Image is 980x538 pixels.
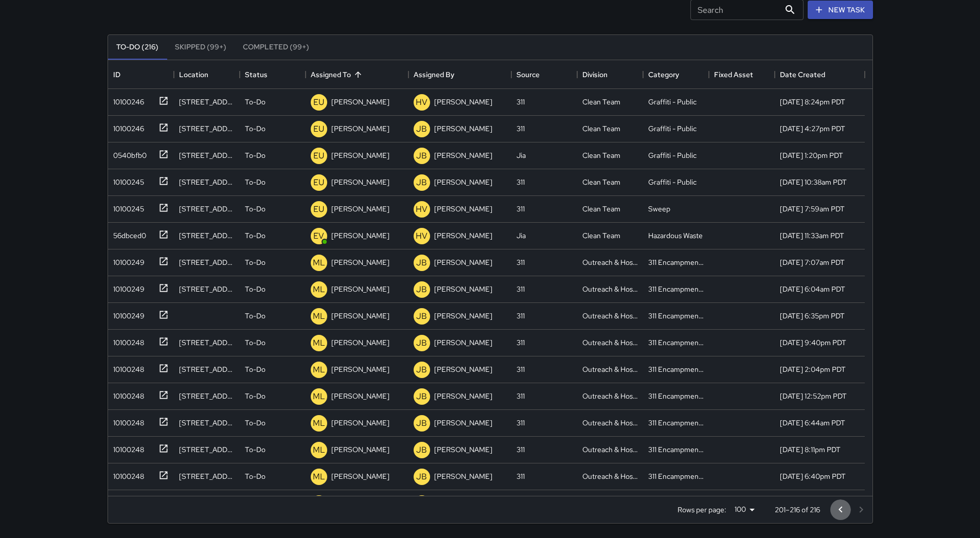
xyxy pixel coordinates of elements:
[648,471,704,481] div: 311 Encampments
[331,418,389,428] p: [PERSON_NAME]
[311,60,351,89] div: Assigned To
[109,333,144,348] div: 10100248
[582,60,608,89] div: Division
[331,97,389,107] p: [PERSON_NAME]
[582,123,620,134] div: Clean Team
[313,257,325,269] p: ML
[582,364,638,374] div: Outreach & Hospitality
[434,444,492,455] p: [PERSON_NAME]
[416,96,427,109] p: HV
[516,123,525,134] div: 311
[775,60,865,89] div: Date Created
[179,418,235,428] div: 160 6th Street
[331,391,389,401] p: [PERSON_NAME]
[516,204,525,214] div: 311
[313,471,325,483] p: ML
[179,391,235,401] div: 1000 Howard Street
[582,418,638,428] div: Outreach & Hospitality
[179,337,235,348] div: 1038 Mission Street
[780,230,844,241] div: 8/21/2025, 11:33am PDT
[709,60,775,89] div: Fixed Asset
[648,60,679,89] div: Category
[714,60,753,89] div: Fixed Asset
[167,35,235,60] button: Skipped (99+)
[245,364,265,374] p: To-Do
[109,93,144,107] div: 10100246
[109,280,145,294] div: 10100249
[511,60,577,89] div: Source
[582,284,638,294] div: Outreach & Hospitality
[179,257,235,267] div: 570 Jessie Street
[648,123,697,134] div: Graffiti - Public
[245,257,265,267] p: To-Do
[109,494,144,508] div: 10100248
[648,204,670,214] div: Sweep
[313,230,324,242] p: EV
[313,176,324,189] p: EU
[648,391,704,401] div: 311 Encampments
[313,123,324,135] p: EU
[648,177,697,187] div: Graffiti - Public
[331,311,389,321] p: [PERSON_NAME]
[516,337,525,348] div: 311
[245,337,265,348] p: To-Do
[808,1,873,20] button: New Task
[331,337,389,348] p: [PERSON_NAME]
[516,60,540,89] div: Source
[109,253,145,267] div: 10100249
[109,146,147,160] div: 0540bfb0
[414,60,454,89] div: Assigned By
[351,67,365,82] button: Sort
[434,177,492,187] p: [PERSON_NAME]
[179,230,235,241] div: 932 Mission Street
[313,310,325,322] p: ML
[648,230,703,241] div: Hazardous Waste
[416,230,427,242] p: HV
[780,418,845,428] div: 8/23/2025, 6:44am PDT
[179,471,235,481] div: 1095 Market Street
[516,150,526,160] div: Jia
[313,150,324,162] p: EU
[434,204,492,214] p: [PERSON_NAME]
[245,60,268,89] div: Status
[240,60,306,89] div: Status
[245,150,265,160] p: To-Do
[109,467,144,481] div: 10100248
[780,150,843,160] div: 8/19/2025, 1:20pm PDT
[416,150,427,162] p: JB
[516,471,525,481] div: 311
[313,444,325,456] p: ML
[108,35,167,60] button: To-Do (216)
[582,97,620,107] div: Clean Team
[235,35,317,60] button: Completed (99+)
[648,257,704,267] div: 311 Encampments
[245,204,265,214] p: To-Do
[780,311,845,321] div: 8/24/2025, 6:35pm PDT
[416,203,427,216] p: HV
[648,97,697,107] div: Graffiti - Public
[516,418,525,428] div: 311
[313,364,325,376] p: ML
[113,60,120,89] div: ID
[730,502,758,517] div: 100
[109,200,144,214] div: 10100245
[331,204,389,214] p: [PERSON_NAME]
[780,60,825,89] div: Date Created
[830,499,851,520] button: Go to previous page
[109,360,144,374] div: 10100248
[331,284,389,294] p: [PERSON_NAME]
[331,364,389,374] p: [PERSON_NAME]
[648,284,704,294] div: 311 Encampments
[577,60,643,89] div: Division
[582,471,638,481] div: Outreach & Hospitality
[516,97,525,107] div: 311
[416,283,427,296] p: JB
[582,230,620,241] div: Clean Team
[648,337,704,348] div: 311 Encampments
[516,230,526,241] div: Jia
[416,444,427,456] p: JB
[416,176,427,189] p: JB
[245,471,265,481] p: To-Do
[174,60,240,89] div: Location
[434,418,492,428] p: [PERSON_NAME]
